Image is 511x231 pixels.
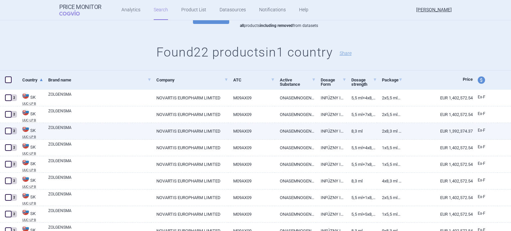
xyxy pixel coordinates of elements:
[48,141,151,153] a: ZOLGENSMA
[11,177,17,184] div: 2
[316,106,346,123] a: INFÚZNY INTRAVENÓZNY ROZTOK
[22,109,29,115] img: Slovakia
[228,206,275,222] a: M09AX09
[17,158,43,172] a: SKSKUUC-LP B
[48,91,151,103] a: ZOLGENSMA
[59,4,101,10] strong: Price Monitor
[478,145,485,149] span: Ex-factory price
[11,194,17,201] div: 2
[473,142,497,152] a: Ex-F
[403,206,473,222] a: EUR 1,402,572.54
[316,140,346,156] a: INFÚZNY INTRAVENÓZNY ROZTOK
[48,72,151,88] a: Brand name
[11,94,17,101] div: 2
[382,72,403,88] a: Package
[463,77,473,82] span: Price
[59,4,101,16] a: Price MonitorCOGVIO
[240,23,244,28] strong: all
[22,159,29,165] img: Slovakia
[403,90,473,106] a: EUR 1,402,572.54
[346,90,377,106] a: 5,5 ml+4x8,3 ml
[473,126,497,136] a: Ex-F
[346,106,377,123] a: 5,5 ml+7x8,3 ml
[403,140,473,156] a: EUR 1,402,572.54
[377,140,403,156] a: 1x5,5 ml+4x8,3 ml (liek.inj.)
[275,173,316,189] a: ONASEMNOGENE ABEPARVOVEC
[156,72,228,88] a: Company
[403,156,473,173] a: EUR 1,402,572.54
[346,140,377,156] a: 5,5 ml+4x8,3 ml
[377,106,403,123] a: 2x5,5 ml+7x8,3 ml (liek.inj.)
[48,191,151,203] a: ZOLGENSMA
[22,72,43,88] a: Country
[151,173,228,189] a: NOVARTIS EUROPHARM LIMITED
[11,211,17,217] div: 2
[22,208,29,215] img: Slovakia
[48,158,151,170] a: ZOLGENSMA
[377,189,403,206] a: 2x5,5 ml+1x8,3 ml (liek.inj.)
[151,189,228,206] a: NOVARTIS EUROPHARM LIMITED
[11,144,17,151] div: 2
[377,123,403,139] a: 2x8,3 ml (liek.inj.)
[346,189,377,206] a: 5,5 ml+1x8,3 ml
[275,206,316,222] a: ONASEMNOGENE ABEPARVOVEC
[316,156,346,173] a: INFÚZNY INTRAVENÓZNY ROZTOK
[11,128,17,134] div: 2
[48,208,151,220] a: ZOLGENSMA
[478,194,485,199] span: Ex-factory price
[228,173,275,189] a: M09AX09
[316,206,346,222] a: INFÚZNY INTRAVENÓZNY ROZTOK
[473,175,497,185] a: Ex-F
[228,123,275,139] a: M09AX09
[403,106,473,123] a: EUR 1,402,572.54
[228,156,275,173] a: M09AX09
[478,211,485,216] span: Ex-factory price
[48,125,151,137] a: ZOLGENSMA
[478,161,485,166] span: Ex-factory price
[17,208,43,222] a: SKSKUUC-LP B
[17,125,43,139] a: SKSKUUC-LP B
[473,109,497,119] a: Ex-F
[228,140,275,156] a: M09AX09
[59,10,89,16] span: COGVIO
[346,156,377,173] a: 5,5 ml+7x8,3 ml
[275,106,316,123] a: ONASEMNOGENE ABEPARVOVEC
[478,178,485,182] span: Ex-factory price
[473,209,497,219] a: Ex-F
[403,189,473,206] a: EUR 1,402,572.54
[151,123,228,139] a: NOVARTIS EUROPHARM LIMITED
[22,169,43,172] abbr: UUC-LP B — List of medicinal products published by the Ministry of Health of the Slovak Republic ...
[473,92,497,102] a: Ex-F
[377,156,403,173] a: 1x5,5 ml+7x8,3 ml (liek.inj.)
[340,51,352,56] button: Share
[22,102,43,105] abbr: UUC-LP B — List of medicinal products published by the Ministry of Health of the Slovak Republic ...
[228,90,275,106] a: M09AX09
[17,141,43,155] a: SKSKUUC-LP B
[151,140,228,156] a: NOVARTIS EUROPHARM LIMITED
[478,111,485,116] span: Ex-factory price
[280,72,316,92] a: Active Substance
[478,128,485,133] span: Ex-factory price
[151,156,228,173] a: NOVARTIS EUROPHARM LIMITED
[403,123,473,139] a: EUR 1,392,374.37
[22,92,29,99] img: Slovakia
[377,90,403,106] a: 2x5,5 ml+4x8,3 ml (liek.inj.)
[228,189,275,206] a: M09AX09
[22,218,43,222] abbr: UUC-LP B — List of medicinal products published by the Ministry of Health of the Slovak Republic ...
[22,119,43,122] abbr: UUC-LP B — List of medicinal products published by the Ministry of Health of the Slovak Republic ...
[22,185,43,188] abbr: UUC-LP B — List of medicinal products published by the Ministry of Health of the Slovak Republic ...
[48,174,151,186] a: ZOLGENSMA
[260,23,293,28] strong: including removed
[275,189,316,206] a: ONASEMNOGENE ABEPARVOVEC
[346,123,377,139] a: 8,3 ml
[316,123,346,139] a: INFÚZNY INTRAVENÓZNY ROZTOK
[377,173,403,189] a: 4x8,3 ml (liek.inj.)
[316,90,346,106] a: INFÚZNY INTRAVENÓZNY ROZTOK
[316,189,346,206] a: INFÚZNY INTRAVENÓZNY ROZTOK
[275,156,316,173] a: ONASEMNOGENE ABEPARVOVEC
[240,13,318,29] div: datasources products from datasets
[22,175,29,182] img: Slovakia
[275,140,316,156] a: ONASEMNOGENE ABEPARVOVEC
[403,173,473,189] a: EUR 1,402,572.54
[151,206,228,222] a: NOVARTIS EUROPHARM LIMITED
